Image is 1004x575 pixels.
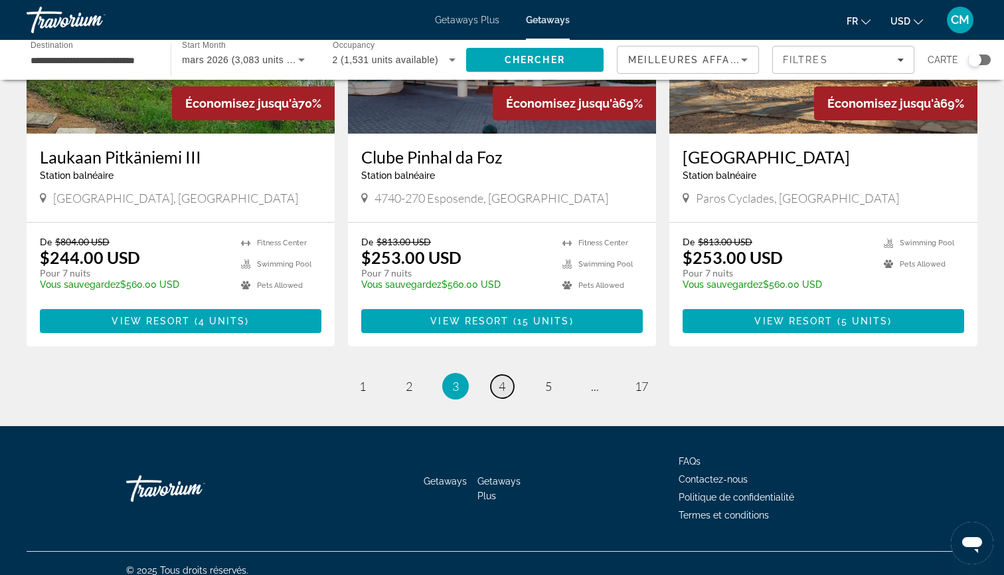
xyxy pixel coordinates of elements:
p: Pour 7 nuits [40,267,228,279]
div: 69% [493,86,656,120]
span: 15 units [517,316,570,326]
button: User Menu [943,6,977,34]
span: Vous sauvegardez [361,279,442,290]
a: Laukaan Pitkäniemi III [40,147,321,167]
p: $244.00 USD [40,247,140,267]
span: 5 [545,379,552,394]
span: USD [890,16,910,27]
span: Fitness Center [578,239,628,247]
span: Swimming Pool [257,260,311,269]
span: mars 2026 (3,083 units available) [182,55,329,65]
button: Change currency [890,11,923,31]
iframe: Bouton de lancement de la fenêtre de messagerie [951,522,993,564]
button: Change language [847,11,871,31]
p: $560.00 USD [683,279,871,290]
span: Économisez jusqu'à [506,96,619,110]
span: Pets Allowed [900,260,946,269]
span: ( ) [509,316,573,326]
span: ( ) [833,316,892,326]
span: CM [951,13,969,27]
button: Search [466,48,604,72]
a: Getaways [526,15,570,25]
span: [GEOGRAPHIC_DATA], [GEOGRAPHIC_DATA] [53,191,298,205]
button: View Resort(15 units) [361,309,643,333]
span: ... [591,379,599,394]
span: De [40,236,52,247]
span: Occupancy [333,41,375,50]
span: ( ) [191,316,250,326]
p: $253.00 USD [683,247,783,267]
div: 70% [172,86,335,120]
span: 2 (1,531 units available) [333,55,439,65]
span: Économisez jusqu'à [827,96,940,110]
span: Start Month [182,41,226,50]
span: Paros Cyclades, [GEOGRAPHIC_DATA] [696,191,899,205]
span: Chercher [505,55,565,65]
span: Vous sauvegardez [683,279,763,290]
span: View Resort [430,316,509,326]
span: De [361,236,373,247]
a: FAQs [679,456,701,467]
a: Termes et conditions [679,510,769,520]
input: Select destination [31,53,153,68]
span: $813.00 USD [698,236,752,247]
span: fr [847,16,858,27]
a: Getaways Plus [477,476,521,501]
a: Clube Pinhal da Foz [361,147,643,167]
a: Politique de confidentialité [679,492,794,503]
a: [GEOGRAPHIC_DATA] [683,147,964,167]
span: Pets Allowed [578,281,624,290]
a: Travorium [27,3,159,37]
span: 2 [406,379,412,394]
a: Getaways Plus [435,15,499,25]
span: 5 units [841,316,888,326]
span: Carte [928,51,958,69]
span: Filtres [783,55,828,65]
span: 1 [359,379,366,394]
span: 4 units [199,316,246,326]
button: Filters [772,46,914,74]
button: View Resort(5 units) [683,309,964,333]
span: 4740-270 Esposende, [GEOGRAPHIC_DATA] [375,191,608,205]
span: Économisez jusqu'à [185,96,298,110]
span: De [683,236,695,247]
p: Pour 7 nuits [361,267,549,279]
p: $560.00 USD [40,279,228,290]
span: 17 [635,379,648,394]
a: Go Home [126,469,259,509]
span: Station balnéaire [683,170,756,181]
span: Pets Allowed [257,281,303,290]
span: Swimming Pool [900,239,954,247]
span: Station balnéaire [40,170,114,181]
span: View Resort [754,316,833,326]
span: $804.00 USD [55,236,110,247]
span: 3 [452,379,459,394]
p: $560.00 USD [361,279,549,290]
button: View Resort(4 units) [40,309,321,333]
span: Fitness Center [257,239,307,247]
span: Swimming Pool [578,260,633,269]
p: Pour 7 nuits [683,267,871,279]
span: Station balnéaire [361,170,435,181]
div: 69% [814,86,977,120]
span: 4 [499,379,505,394]
span: Meilleures affaires [628,55,756,65]
a: Getaways [424,476,467,487]
span: Vous sauvegardez [40,279,120,290]
p: $253.00 USD [361,247,461,267]
a: Contactez-nous [679,474,748,485]
span: $813.00 USD [376,236,431,247]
